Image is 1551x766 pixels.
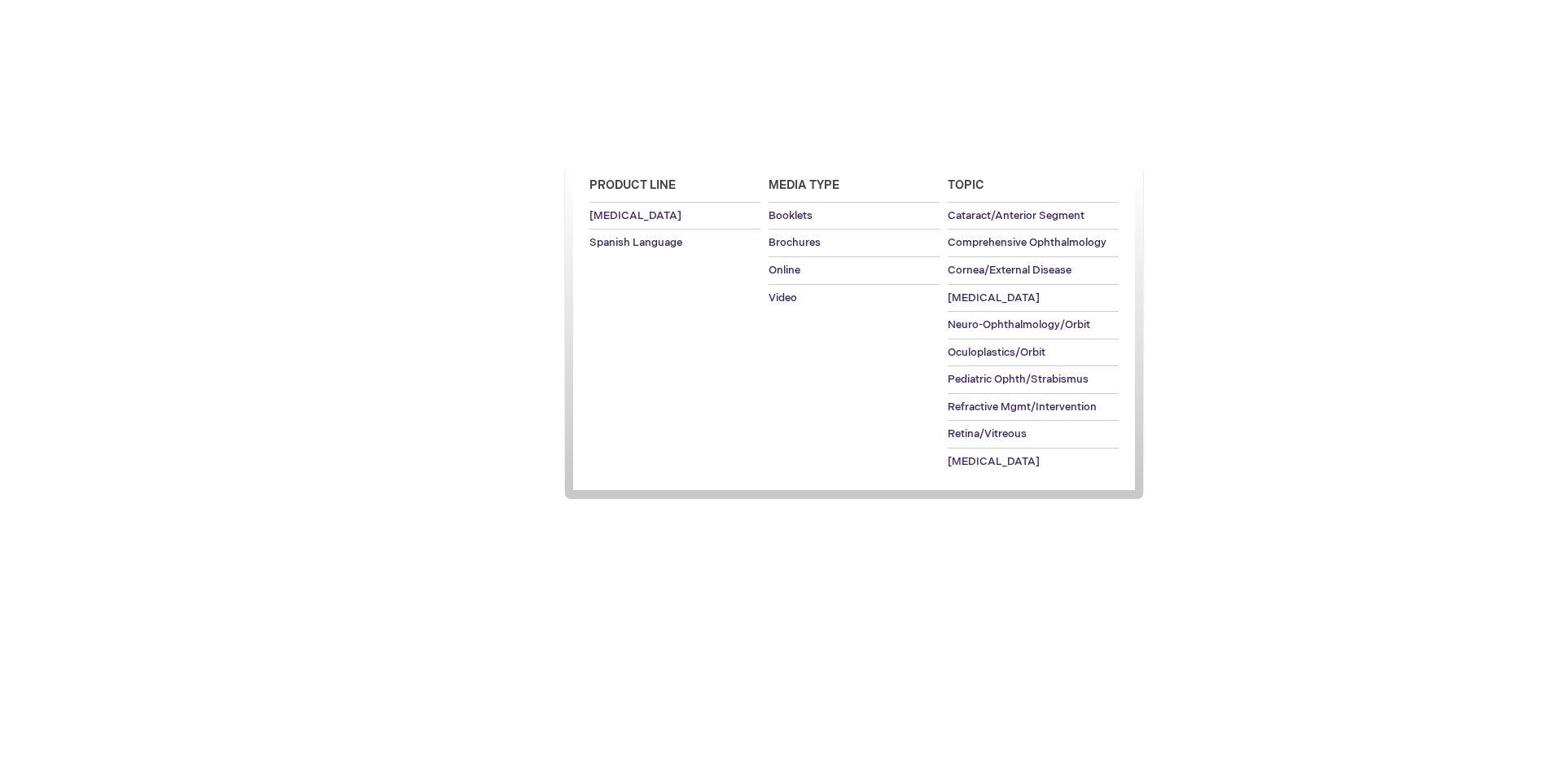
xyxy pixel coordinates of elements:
span: Neuro-Ophthalmology/Orbit [948,318,1090,331]
span: Cataract/Anterior Segment [948,209,1084,222]
span: Topic [948,178,984,192]
span: Booklets [769,209,813,222]
span: Product Line [589,178,676,192]
span: Online [769,264,800,277]
span: Comprehensive Ophthalmology [948,236,1106,249]
span: Pediatric Ophth/Strabismus [948,373,1089,386]
span: Refractive Mgmt/Intervention [948,401,1097,414]
span: Spanish Language [589,236,682,249]
span: [MEDICAL_DATA] [948,455,1040,468]
span: Retina/Vitreous [948,427,1027,440]
span: [MEDICAL_DATA] [589,209,681,222]
span: Media Type [769,178,839,192]
span: Oculoplastics/Orbit [948,346,1045,359]
span: Video [769,291,797,304]
span: Cornea/External Disease [948,264,1071,277]
span: Brochures [769,236,821,249]
span: [MEDICAL_DATA] [948,291,1040,304]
